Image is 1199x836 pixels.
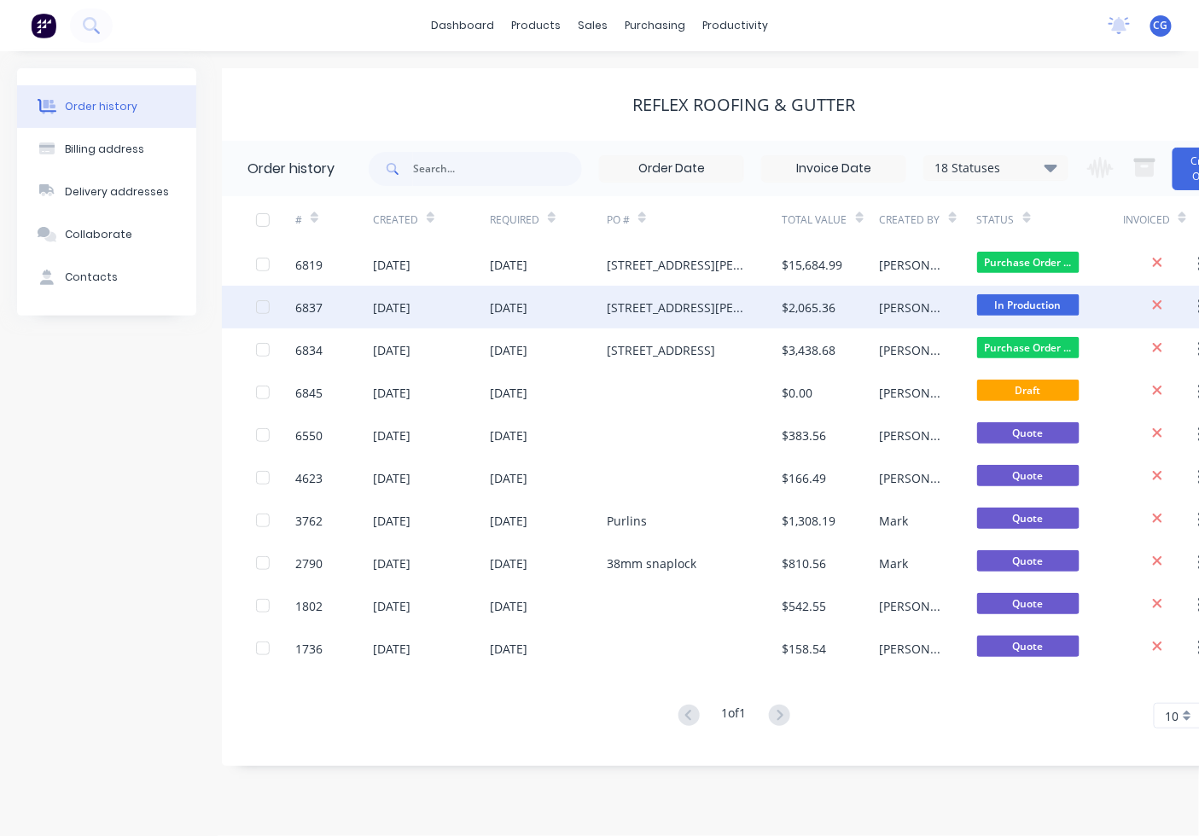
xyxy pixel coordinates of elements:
div: [DATE] [373,341,410,359]
span: Quote [977,593,1080,614]
div: [DATE] [373,469,410,487]
div: [PERSON_NAME] [880,427,943,444]
div: Status [977,196,1123,243]
input: Invoice Date [762,156,905,182]
div: [DATE] [490,554,527,572]
div: [STREET_ADDRESS] [607,341,715,359]
div: 2790 [295,554,323,572]
div: $542.55 [783,597,827,615]
div: [STREET_ADDRESS][PERSON_NAME] [607,256,748,274]
div: $158.54 [783,640,827,658]
div: Mark [880,512,909,530]
div: Invoiced [1123,212,1170,228]
div: Created By [880,212,940,228]
div: [DATE] [490,597,527,615]
span: Quote [977,465,1080,486]
div: 3762 [295,512,323,530]
div: $810.56 [783,554,827,572]
div: [DATE] [490,469,527,487]
div: 1802 [295,597,323,615]
div: products [503,13,569,38]
div: # [295,212,302,228]
span: CG [1154,18,1168,33]
div: $383.56 [783,427,827,444]
div: [PERSON_NAME] [880,256,943,274]
div: [DATE] [490,256,527,274]
div: Required [490,196,607,243]
div: Total Value [783,196,880,243]
div: Total Value [783,212,847,228]
div: PO # [607,212,630,228]
button: Order history [17,85,196,128]
div: 18 Statuses [924,159,1068,177]
div: $166.49 [783,469,827,487]
div: [PERSON_NAME] [880,384,943,402]
div: # [295,196,373,243]
div: Mark [880,554,909,572]
div: Contacts [65,270,118,285]
span: Quote [977,422,1080,444]
span: Quote [977,550,1080,572]
div: Created [373,212,418,228]
div: [DATE] [373,427,410,444]
span: Purchase Order ... [977,252,1080,273]
a: dashboard [422,13,503,38]
span: Quote [977,508,1080,529]
div: [DATE] [373,512,410,530]
div: Billing address [65,142,144,157]
div: [STREET_ADDRESS][PERSON_NAME] [607,299,748,316]
button: Contacts [17,256,196,299]
div: [DATE] [373,640,410,658]
div: [DATE] [490,640,527,658]
div: Created By [880,196,977,243]
div: sales [569,13,616,38]
div: [DATE] [373,256,410,274]
div: [DATE] [490,384,527,402]
input: Search... [413,152,582,186]
button: Billing address [17,128,196,171]
div: 6845 [295,384,323,402]
div: Created [373,196,490,243]
div: Status [977,212,1015,228]
div: [PERSON_NAME] [880,341,943,359]
div: $1,308.19 [783,512,836,530]
div: [DATE] [490,341,527,359]
div: [PERSON_NAME] [880,640,943,658]
div: [DATE] [490,299,527,316]
div: purchasing [616,13,694,38]
span: Purchase Order ... [977,337,1080,358]
div: [PERSON_NAME] [880,469,943,487]
div: 6550 [295,427,323,444]
span: 10 [1165,707,1179,725]
div: [DATE] [373,299,410,316]
div: Reflex Roofing & Gutter [633,95,856,115]
div: Required [490,212,539,228]
div: [PERSON_NAME] [880,597,943,615]
div: [DATE] [490,512,527,530]
div: Purlins [607,512,647,530]
div: [DATE] [373,554,410,572]
div: 38mm snaplock [607,554,696,572]
div: Order history [247,159,335,179]
div: Delivery addresses [65,184,169,200]
button: Collaborate [17,213,196,256]
span: In Production [977,294,1080,316]
div: 1736 [295,640,323,658]
div: Collaborate [65,227,132,242]
div: [DATE] [373,597,410,615]
div: $0.00 [783,384,813,402]
div: [PERSON_NAME] [880,299,943,316]
div: $2,065.36 [783,299,836,316]
div: 6837 [295,299,323,316]
div: $15,684.99 [783,256,843,274]
div: Order history [65,99,137,114]
button: Delivery addresses [17,171,196,213]
div: [DATE] [490,427,527,444]
span: Quote [977,636,1080,657]
div: [DATE] [373,384,410,402]
div: 1 of 1 [722,704,747,729]
div: 4623 [295,469,323,487]
div: PO # [607,196,783,243]
div: 6819 [295,256,323,274]
div: productivity [694,13,777,38]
